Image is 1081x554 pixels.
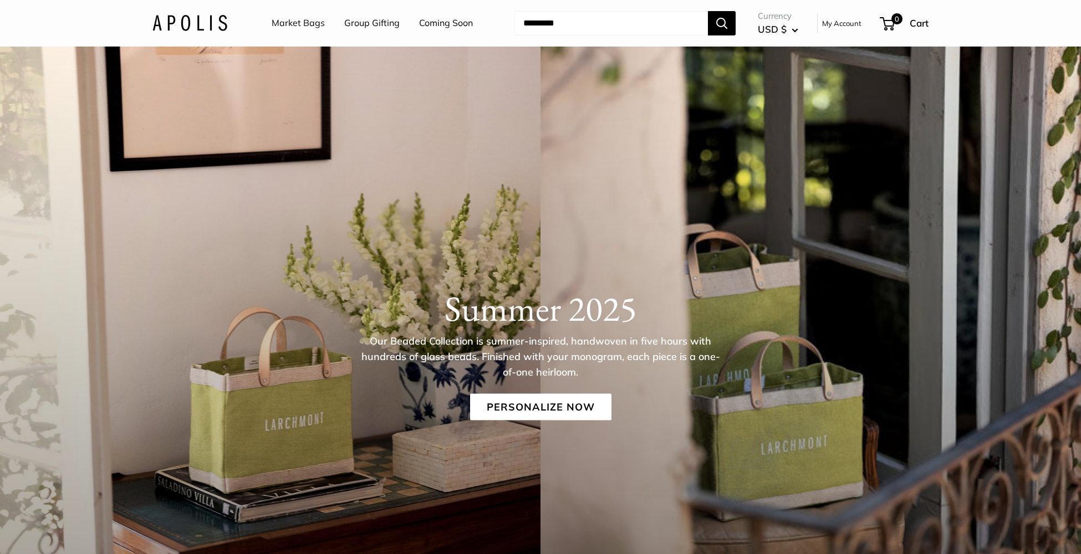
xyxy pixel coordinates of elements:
a: 0 Cart [881,14,929,32]
p: Our Beaded Collection is summer-inspired, handwoven in five hours with hundreds of glass beads. F... [360,333,721,379]
button: USD $ [758,20,798,38]
h1: Summer 2025 [152,287,929,329]
a: Personalize Now [470,393,611,420]
input: Search... [514,11,708,35]
img: Apolis [152,15,227,31]
span: Cart [910,17,929,29]
a: My Account [822,17,861,30]
a: Coming Soon [419,15,473,32]
span: 0 [891,13,902,24]
a: Market Bags [272,15,325,32]
span: USD $ [758,23,787,35]
a: Group Gifting [344,15,400,32]
button: Search [708,11,736,35]
iframe: Sign Up via Text for Offers [9,512,119,545]
span: Currency [758,8,798,24]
